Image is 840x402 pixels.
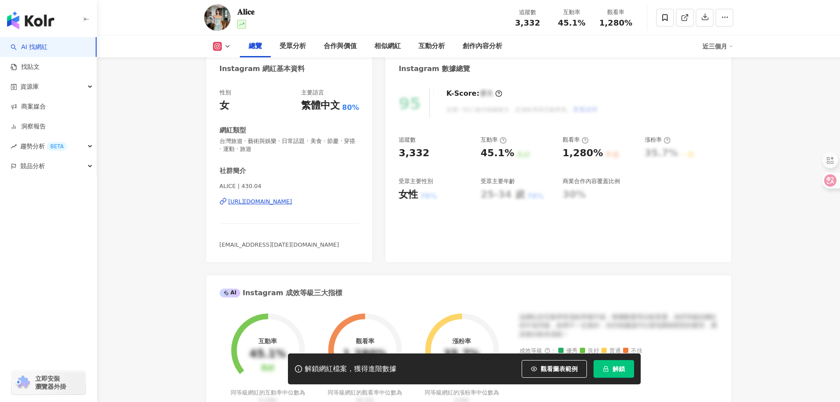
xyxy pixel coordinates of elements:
div: 漲粉率 [452,338,471,345]
div: 45.1% [250,348,286,361]
div: 1,280% [343,348,387,361]
div: 漲粉率 [645,136,671,144]
div: 相似網紅 [374,41,401,52]
div: 主要語言 [301,89,324,97]
div: 互動率 [555,8,589,17]
span: rise [11,143,17,150]
div: 互動率 [258,338,277,345]
div: 受眾分析 [280,41,306,52]
span: 3,332 [515,18,540,27]
div: BETA [47,142,67,151]
div: 3,332 [399,147,429,160]
a: chrome extension立即安裝 瀏覽器外掛 [11,371,86,394]
div: Instagram 成效等級三大指標 [220,288,342,298]
div: 創作內容分析 [463,41,502,52]
div: 互動率 [481,136,507,144]
div: 女性 [399,188,418,202]
a: 洞察報告 [11,122,46,131]
span: lock [603,366,609,372]
img: KOL Avatar [204,4,231,31]
button: 觀看圖表範例 [522,360,587,378]
span: 普通 [601,348,621,354]
div: 追蹤數 [399,136,416,144]
div: 受眾主要性別 [399,177,433,185]
a: 商案媒合 [11,102,46,111]
span: [EMAIL_ADDRESS][DATE][DOMAIN_NAME] [220,241,339,248]
div: 網紅類型 [220,126,246,135]
div: Instagram 數據總覽 [399,64,470,74]
a: 找貼文 [11,63,40,71]
div: 觀看率 [356,338,374,345]
div: 繁體中文 [301,99,340,113]
span: 資源庫 [20,77,39,97]
div: 1,280% [563,147,603,160]
div: [URL][DOMAIN_NAME] [228,198,292,206]
span: 台灣旅遊 · 藝術與娛樂 · 日常話題 · 美食 · 節慶 · 穿搭 · 運動 · 旅遊 [220,137,359,153]
img: logo [7,11,54,29]
div: K-Score : [446,89,502,98]
span: ALICE | 430.04 [220,182,359,190]
div: Instagram 網紅基本資料 [220,64,305,74]
div: AI [220,289,241,297]
span: 1,280% [599,19,632,27]
div: 合作與價值 [324,41,357,52]
span: 良好 [580,348,599,354]
div: 近三個月 [702,39,733,53]
div: 總覽 [249,41,262,52]
div: 受眾主要年齡 [481,177,515,185]
div: 解鎖網紅檔案，獲得進階數據 [305,364,396,374]
span: 優秀 [558,348,578,354]
div: 成效等級 ： [519,348,718,354]
div: 女 [220,99,229,113]
span: 80% [342,103,359,113]
a: [URL][DOMAIN_NAME] [220,198,359,206]
span: 立即安裝 瀏覽器外掛 [35,375,66,391]
img: chrome extension [14,376,31,390]
div: 𝐀𝐥𝐢𝐜𝐞 [237,6,254,17]
div: 35.7% [444,348,480,361]
div: 該網紅的互動率和漲粉率都不錯，唯獨觀看率比較普通，為同等級的網紅的中低等級，效果不一定會好，但仍然建議可以發包開箱類型的案型，應該會比較有成效！ [519,313,718,339]
div: 觀看率 [563,136,589,144]
span: 觀看圖表範例 [541,365,578,372]
span: 競品分析 [20,156,45,176]
a: searchAI 找網紅 [11,43,48,52]
button: 解鎖 [594,360,634,378]
div: 社群簡介 [220,166,246,176]
div: 性別 [220,89,231,97]
div: 追蹤數 [511,8,545,17]
span: 解鎖 [612,365,625,372]
div: 觀看率 [599,8,633,17]
div: 45.1% [481,147,514,160]
span: 45.1% [558,19,585,27]
span: 趨勢分析 [20,136,67,156]
div: 互動分析 [418,41,445,52]
div: 商業合作內容覆蓋比例 [563,177,620,185]
span: 不佳 [623,348,642,354]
